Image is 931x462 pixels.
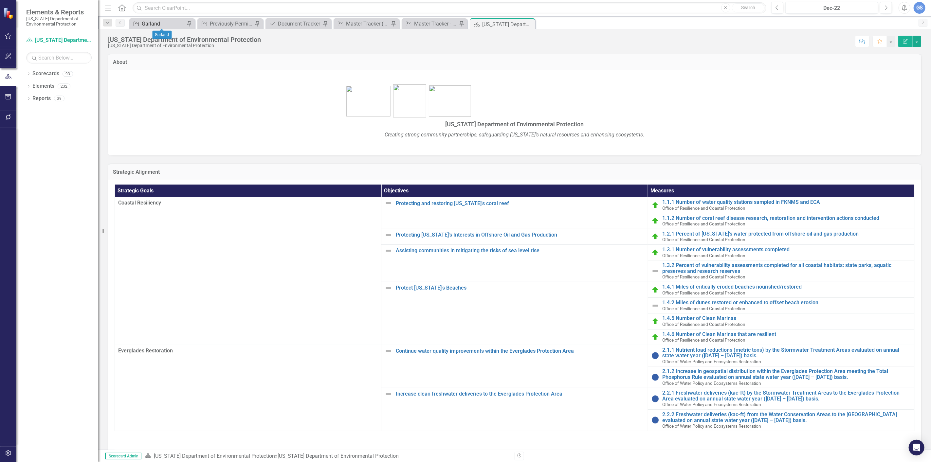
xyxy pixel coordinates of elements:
img: ClearPoint Strategy [3,8,15,19]
img: Not Defined [385,199,392,207]
img: On Target [651,217,659,225]
a: Protecting [US_STATE]'s Interests in Offshore Oil and Gas Production [396,232,644,238]
span: [US_STATE] Department of Environmental Protection [446,121,584,128]
td: Double-Click to Edit Right Click for Context Menu [648,282,914,297]
span: Office of Resilience and Coastal Protection [663,337,746,343]
a: 2.1.2 Increase in geospatial distribution within the Everglades Protection Area meeting the Total... [663,368,911,380]
img: Not Defined [385,347,392,355]
a: 1.4.6 Number of Clean Marinas that are resilient [663,331,911,337]
div: Dec-22 [788,4,876,12]
img: No Information [651,395,659,403]
td: Double-Click to Edit Right Click for Context Menu [648,329,914,345]
td: Double-Click to Edit [115,345,381,431]
span: Office of Resilience and Coastal Protection [663,253,746,258]
span: Everglades Restoration [118,347,378,355]
td: Double-Click to Edit Right Click for Context Menu [648,197,914,213]
div: Master Tracker - Current User [414,20,457,28]
a: Master Tracker - Current User [403,20,457,28]
a: Document Tracker [267,20,321,28]
img: bird1.png [429,85,471,117]
div: 93 [63,71,73,77]
a: 1.4.1 Miles of critically eroded beaches nourished/restored [663,284,911,290]
div: [US_STATE] Department of Environmental Protection [278,453,399,459]
a: [US_STATE] Department of Environmental Protection [26,37,92,44]
a: Increase clean freshwater deliveries to the Everglades Protection Area [396,391,644,397]
span: Search [741,5,755,10]
img: On Target [651,233,659,240]
input: Search Below... [26,52,92,63]
small: [US_STATE] Department of Environmental Protection [26,16,92,27]
a: Previously Permitted Tracker [199,20,253,28]
img: On Target [651,249,659,257]
img: Not Defined [651,267,659,275]
img: On Target [651,333,659,341]
td: Double-Click to Edit [115,197,381,345]
a: Elements [32,82,54,90]
img: Not Defined [385,390,392,398]
td: Double-Click to Edit Right Click for Context Menu [381,197,648,229]
td: Double-Click to Edit Right Click for Context Menu [648,213,914,229]
a: [US_STATE] Department of Environmental Protection [154,453,275,459]
td: Double-Click to Edit Right Click for Context Menu [381,345,648,388]
a: Reports [32,95,51,102]
a: Protect [US_STATE]'s Beaches [396,285,644,291]
img: Not Defined [385,247,392,255]
a: 1.4.2 Miles of dunes restored or enhanced to offset beach erosion [663,300,911,306]
span: Office of Water Policy and Ecosystems Restoration [663,381,761,386]
span: Office of Resilience and Coastal Protection [663,306,746,311]
img: No Information [651,373,659,381]
a: 1.3.2 Percent of vulnerability assessments completed for all coastal habitats: state parks, aquat... [663,262,911,274]
td: Double-Click to Edit Right Click for Context Menu [648,345,914,366]
a: 1.1.2 Number of coral reef disease research, restoration and intervention actions conducted [663,215,911,221]
button: Search [732,3,765,12]
img: FL-DEP-LOGO-color-sam%20v4.jpg [393,84,426,117]
div: Open Intercom Messenger [909,440,924,455]
td: Double-Click to Edit Right Click for Context Menu [381,229,648,244]
div: [US_STATE] Department of Environmental Protection [108,43,261,48]
a: 2.1.1 Nutrient load reductions (metric tons) by the Stormwater Treatment Areas evaluated on annua... [663,347,911,359]
div: Garland [142,20,185,28]
td: Double-Click to Edit Right Click for Context Menu [648,298,914,313]
a: Scorecards [32,70,59,78]
img: On Target [651,286,659,294]
button: GS [914,2,925,14]
span: Office of Resilience and Coastal Protection [663,205,746,211]
input: Search ClearPoint... [133,2,766,14]
button: Dec-22 [785,2,878,14]
span: Office of Resilience and Coastal Protection [663,221,746,226]
span: Office of Resilience and Coastal Protection [663,322,746,327]
div: 232 [58,83,70,89]
span: Office of Water Policy and Ecosystems Restoration [663,423,761,429]
a: 1.2.1 Percent of [US_STATE]'s water protected from offshore oil and gas production [663,231,911,237]
td: Double-Click to Edit Right Click for Context Menu [381,388,648,431]
a: Garland [131,20,185,28]
div: Previously Permitted Tracker [210,20,253,28]
img: On Target [651,201,659,209]
img: bhsp1.png [346,86,391,116]
span: Scorecard Admin [105,453,141,459]
a: Protecting and restoring [US_STATE]'s coral reef [396,201,644,206]
td: Double-Click to Edit Right Click for Context Menu [648,260,914,282]
a: Assisting communities in mitigating the risks of sea level rise [396,248,644,254]
td: Double-Click to Edit Right Click for Context Menu [648,388,914,410]
span: Office of Resilience and Coastal Protection [663,290,746,295]
td: Double-Click to Edit Right Click for Context Menu [381,244,648,282]
a: 1.3.1 Number of vulnerability assessments completed [663,247,911,253]
td: Double-Click to Edit Right Click for Context Menu [648,313,914,329]
div: [US_STATE] Department of Environmental Protection [482,20,534,28]
div: Master Tracker (External) [346,20,389,28]
span: Office of Water Policy and Ecosystems Restoration [663,402,761,407]
td: Double-Click to Edit Right Click for Context Menu [381,282,648,345]
a: 2.2.1 Freshwater deliveries (kac-ft) by the Stormwater Treatment Areas to the Everglades Protecti... [663,390,911,401]
a: 2.2.2 Freshwater deliveries (kac-ft) from the Water Conservation Areas to the [GEOGRAPHIC_DATA] e... [663,412,911,423]
img: Not Defined [651,302,659,310]
span: Office of Resilience and Coastal Protection [663,237,746,242]
td: Double-Click to Edit Right Click for Context Menu [648,410,914,431]
div: Garland [153,31,172,39]
h3: Strategic Alignment [113,169,916,175]
a: Master Tracker (External) [335,20,389,28]
td: Double-Click to Edit Right Click for Context Menu [648,366,914,388]
a: Continue water quality improvements within the Everglades Protection Area [396,348,644,354]
em: Creating strong community partnerships, safeguarding [US_STATE]'s natural resources and enhancing... [385,132,645,138]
